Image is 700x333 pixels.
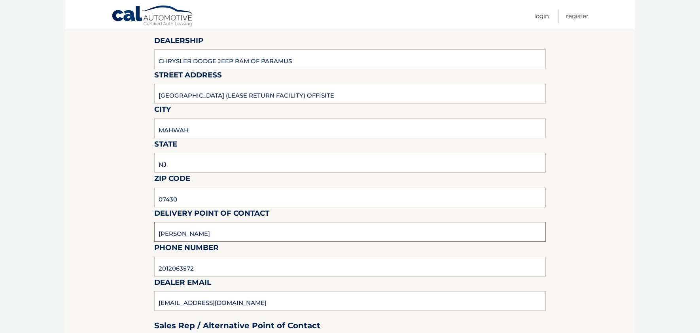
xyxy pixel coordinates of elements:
a: Cal Automotive [112,5,195,28]
label: Zip Code [154,173,190,187]
a: Register [566,9,588,23]
label: Street Address [154,69,222,84]
label: City [154,103,171,118]
a: Login [534,9,549,23]
label: Delivery Point of Contact [154,207,269,222]
h3: Sales Rep / Alternative Point of Contact [154,321,320,331]
label: Dealer Email [154,277,211,291]
label: Phone Number [154,242,219,256]
label: State [154,138,177,153]
label: Dealership [154,35,203,49]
